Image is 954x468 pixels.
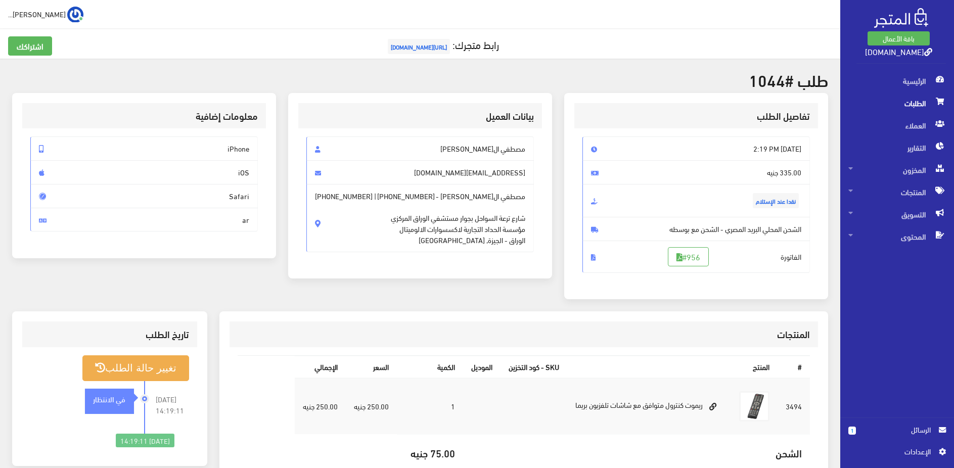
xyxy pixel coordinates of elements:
span: 335.00 جنيه [582,160,810,184]
span: 1 [848,427,856,435]
span: Safari [30,184,258,208]
span: [EMAIL_ADDRESS][DOMAIN_NAME] [306,160,534,184]
strong: في الانتظار [93,393,125,404]
span: [DATE] 2:19 PM [582,136,810,161]
span: الطلبات [848,92,946,114]
span: العملاء [848,114,946,136]
a: الرئيسية [840,70,954,92]
h5: الشحن [471,447,802,458]
span: نقدا عند الإستلام [753,193,799,208]
a: 1 الرسائل [848,424,946,446]
td: 250.00 جنيه [346,378,397,435]
a: المحتوى [840,225,954,248]
span: الفاتورة [582,241,810,273]
td: 1 [397,378,463,435]
span: الشحن المحلي البريد المصري - الشحن مع بوسطه [582,217,810,241]
a: المنتجات [840,181,954,203]
span: التسويق [848,203,946,225]
a: رابط متجرك:[URL][DOMAIN_NAME] [385,35,499,54]
span: [PERSON_NAME]... [8,8,66,20]
a: باقة الأعمال [868,31,930,45]
span: المنتجات [848,181,946,203]
span: المخزون [848,159,946,181]
span: iPhone [30,136,258,161]
span: مصطفي ال[PERSON_NAME] [306,136,534,161]
iframe: Drift Widget Chat Controller [12,399,51,437]
button: تغيير حالة الطلب [82,355,189,381]
th: SKU - كود التخزين [501,356,567,378]
span: الرئيسية [848,70,946,92]
span: الرسائل [864,424,931,435]
span: [PHONE_NUMBER] [377,191,435,202]
img: ... [67,7,83,23]
a: اﻹعدادات [848,446,946,462]
a: [DOMAIN_NAME] [865,44,932,59]
span: [DATE] 14:19:11 [156,394,189,416]
th: اﻹجمالي [295,356,346,378]
h3: تفاصيل الطلب [582,111,810,121]
th: السعر [346,356,397,378]
span: مصطفي ال[PERSON_NAME] - | [306,184,534,252]
h5: 75.00 جنيه [405,447,455,458]
h3: تاريخ الطلب [30,330,189,339]
span: iOS [30,160,258,184]
a: التقارير [840,136,954,159]
span: التقارير [848,136,946,159]
img: . [874,8,928,28]
span: المحتوى [848,225,946,248]
a: المخزون [840,159,954,181]
td: ريموت كنترول متوافق مع شاشات تلفزيون بريما [567,378,731,435]
div: [DATE] 14:19:11 [116,434,174,448]
th: المنتج [567,356,778,378]
th: # [778,356,810,378]
h3: بيانات العميل [306,111,534,121]
span: ar [30,208,258,232]
h3: المنتجات [238,330,810,339]
h2: طلب #1044 [12,71,828,88]
th: الكمية [397,356,463,378]
th: الموديل [463,356,501,378]
h3: معلومات إضافية [30,111,258,121]
a: #956 [668,247,709,266]
td: 3494 [778,378,810,435]
span: [PHONE_NUMBER] [315,191,373,202]
td: 250.00 جنيه [295,378,346,435]
a: الطلبات [840,92,954,114]
a: ... [PERSON_NAME]... [8,6,83,22]
a: العملاء [840,114,954,136]
span: [URL][DOMAIN_NAME] [388,39,450,54]
span: شارع ترعة السواحل بجوار مستشفي الوراق المركزي مؤسسة الحداد التجارية لاكسسوارات الالوميتال الوراق ... [391,202,525,246]
span: اﻹعدادات [856,446,930,457]
a: اشتراكك [8,36,52,56]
